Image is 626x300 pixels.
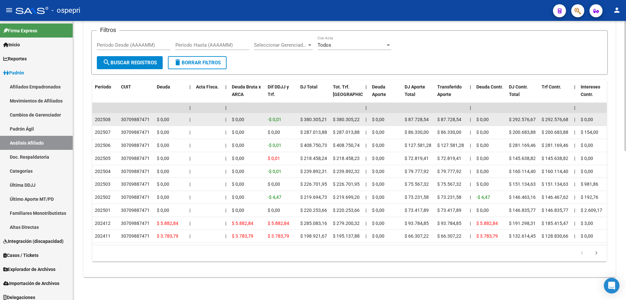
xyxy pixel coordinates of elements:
span: Deuda Bruta x ARCA [232,84,261,97]
span: | [189,208,190,213]
span: | [225,195,226,200]
span: | [365,84,367,89]
span: | [365,117,366,122]
span: $ 0,00 [157,182,169,187]
div: 30709887471 [121,116,150,123]
span: -$ 0,01 [268,169,281,174]
div: 30709887471 [121,207,150,214]
span: $ 218.458,24 [300,156,327,161]
span: 202411 [95,233,111,239]
span: | [470,195,471,200]
span: | [470,233,471,239]
span: | [574,169,575,174]
datatable-header-cell: DJ Total [298,80,330,109]
span: | [189,84,191,89]
span: Inicio [3,41,20,48]
span: $ 160.114,40 [542,169,568,174]
span: $ 146.463,16 [509,195,536,200]
span: $ 0,00 [232,156,244,161]
span: $ 146.835,77 [509,208,536,213]
span: Dif DDJJ y Trf. [268,84,289,97]
span: $ 285.083,16 [300,221,327,226]
span: $ 66.307,22 [405,233,429,239]
datatable-header-cell: Deuda Bruta x ARCA [229,80,265,109]
datatable-header-cell: Dif DDJJ y Trf. [265,80,298,109]
datatable-header-cell: Acta Fisca. [193,80,223,109]
span: | [225,169,226,174]
span: $ 87.728,54 [405,117,429,122]
span: $ 0,01 [268,156,280,161]
span: $ 2.609,17 [581,208,602,213]
datatable-header-cell: Período [92,80,118,109]
span: | [574,195,575,200]
span: Intereses Contr. [581,84,600,97]
span: 202507 [95,130,111,135]
span: $ 0,00 [268,182,280,187]
span: | [470,182,471,187]
span: | [365,156,366,161]
span: $ 0,00 [581,233,593,239]
span: $ 127.581,28 [437,143,464,148]
span: $ 72.819,41 [437,156,461,161]
span: Deuda Contr. [476,84,503,89]
div: 30709887471 [121,142,150,149]
datatable-header-cell: DJ Aporte Total [402,80,435,109]
a: go to next page [590,250,603,257]
span: $ 0,00 [157,156,169,161]
span: $ 0,00 [581,169,593,174]
span: Buscar Registros [103,60,157,66]
span: | [470,169,471,174]
span: $ 239.892,32 [333,169,360,174]
datatable-header-cell: Transferido Aporte [435,80,467,109]
span: $ 200.683,88 [509,130,536,135]
span: | [189,221,190,226]
span: | [225,143,226,148]
span: $ 0,00 [157,143,169,148]
span: | [189,117,190,122]
span: | [365,195,366,200]
span: | [470,208,471,213]
span: $ 3.783,79 [476,233,498,239]
span: $ 281.169,46 [509,143,536,148]
span: $ 151.134,63 [542,182,568,187]
span: $ 3,00 [581,221,593,226]
span: $ 0,00 [372,169,384,174]
span: $ 0,00 [372,117,384,122]
span: | [365,182,366,187]
span: Trf Contr. [542,84,561,89]
span: $ 0,00 [232,195,244,200]
span: -$ 0,01 [268,143,281,148]
span: $ 0,00 [581,143,593,148]
span: | [574,182,575,187]
span: 202503 [95,182,111,187]
span: | [189,105,191,110]
h3: Filtros [97,25,119,35]
datatable-header-cell: Deuda Aporte [369,80,402,109]
span: $ 219.699,20 [333,195,360,200]
span: | [225,84,227,89]
span: CUIT [121,84,131,89]
span: | [574,84,575,89]
span: $ 279.200,32 [333,221,360,226]
span: $ 5.882,84 [268,221,289,226]
span: $ 93.784,85 [405,221,429,226]
span: $ 160.114,40 [509,169,536,174]
span: | [189,169,190,174]
span: $ 5.882,84 [157,221,178,226]
span: | [225,208,226,213]
span: $ 198.921,67 [300,233,327,239]
span: $ 287.013,88 [333,130,360,135]
span: | [365,169,366,174]
span: Seleccionar Gerenciador [254,42,307,48]
span: $ 192,76 [581,195,598,200]
span: $ 73.231,58 [405,195,429,200]
span: 202504 [95,169,111,174]
span: $ 0,00 [476,208,489,213]
span: | [470,105,471,110]
span: Transferido Aporte [437,84,462,97]
datatable-header-cell: Trf Contr. [539,80,572,109]
span: DJ Total [300,84,318,89]
span: | [470,156,471,161]
span: $ 239.892,31 [300,169,327,174]
span: $ 128.830,66 [542,233,568,239]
